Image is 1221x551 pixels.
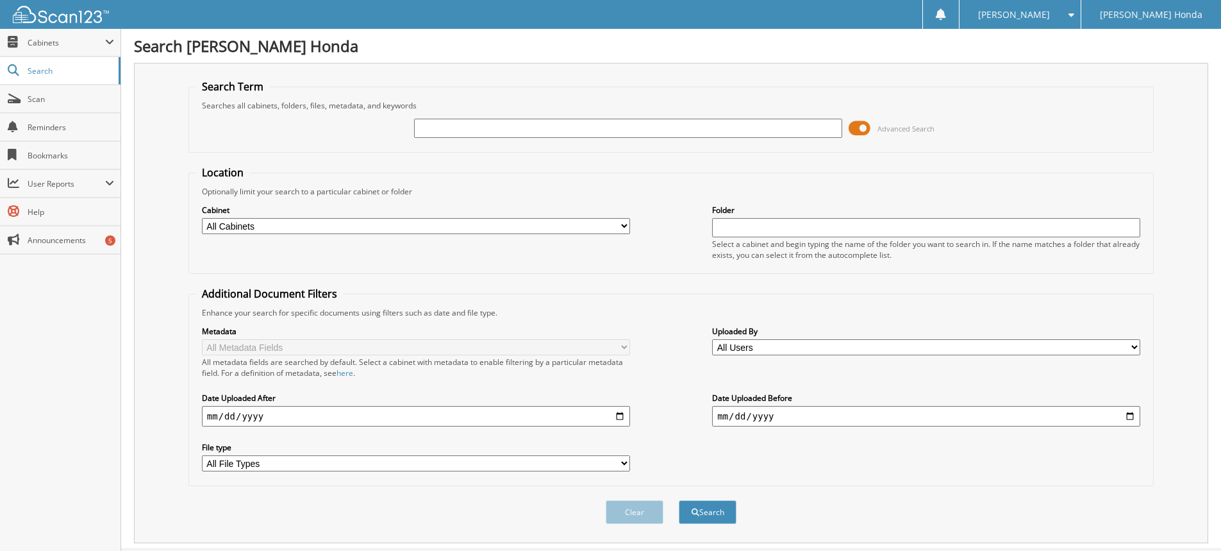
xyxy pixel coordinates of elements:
[105,235,115,246] div: 5
[28,235,114,246] span: Announcements
[202,442,630,453] label: File type
[1100,11,1202,19] span: [PERSON_NAME] Honda
[202,406,630,427] input: start
[28,207,114,217] span: Help
[195,80,270,94] legend: Search Term
[28,178,105,189] span: User Reports
[195,307,1147,318] div: Enhance your search for specific documents using filters such as date and file type.
[202,326,630,337] label: Metadata
[712,393,1140,403] label: Date Uploaded Before
[28,94,114,105] span: Scan
[195,186,1147,197] div: Optionally limit your search to a particular cabinet or folder
[202,205,630,216] label: Cabinet
[336,368,353,378] a: here
[28,150,114,161] span: Bookmarks
[134,35,1208,56] h1: Search [PERSON_NAME] Honda
[712,406,1140,427] input: end
[202,393,630,403] label: Date Uploaded After
[28,37,105,48] span: Cabinets
[195,165,250,180] legend: Location
[28,122,114,133] span: Reminders
[712,239,1140,260] div: Select a cabinet and begin typing the name of the folder you want to search in. If the name match...
[877,124,934,133] span: Advanced Search
[606,500,663,524] button: Clear
[202,357,630,378] div: All metadata fields are searched by default. Select a cabinet with metadata to enable filtering b...
[679,500,736,524] button: Search
[712,205,1140,216] label: Folder
[195,287,344,301] legend: Additional Document Filters
[28,65,112,76] span: Search
[13,6,109,23] img: scan123-logo-white.svg
[195,100,1147,111] div: Searches all cabinets, folders, files, metadata, and keywords
[712,326,1140,337] label: Uploaded By
[978,11,1050,19] span: [PERSON_NAME]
